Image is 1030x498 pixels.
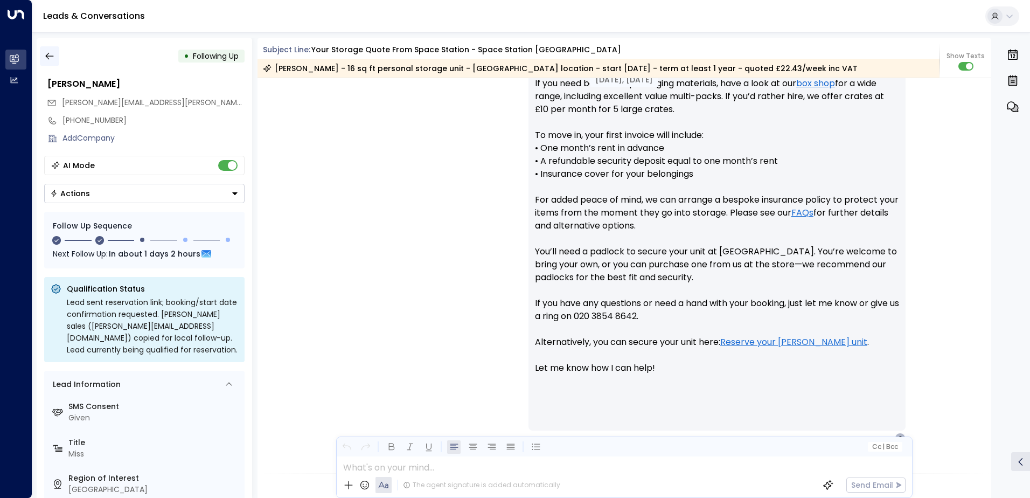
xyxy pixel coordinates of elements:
[44,184,245,203] button: Actions
[882,443,885,451] span: |
[43,10,145,22] a: Leads & Conversations
[62,115,245,126] div: [PHONE_NUMBER]
[68,437,240,448] label: Title
[68,412,240,424] div: Given
[53,220,236,232] div: Follow Up Sequence
[47,78,245,91] div: [PERSON_NAME]
[791,206,813,219] a: FAQs
[67,283,238,294] p: Qualification Status
[263,44,310,55] span: Subject Line:
[68,473,240,484] label: Region of Interest
[63,160,95,171] div: AI Mode
[403,480,560,490] div: The agent signature is added automatically
[895,433,906,444] div: C
[50,189,90,198] div: Actions
[67,296,238,356] div: Lead sent reservation link; booking/start date confirmation requested. [PERSON_NAME] sales ([PERS...
[263,63,858,74] div: [PERSON_NAME] - 16 sq ft personal storage unit - [GEOGRAPHIC_DATA] location - start [DATE] - term...
[947,51,985,61] span: Show Texts
[359,440,372,454] button: Redo
[720,336,867,349] a: Reserve your [PERSON_NAME] unit
[340,440,353,454] button: Undo
[193,51,239,61] span: Following Up
[68,448,240,460] div: Miss
[311,44,621,56] div: Your storage quote from Space Station - Space Station [GEOGRAPHIC_DATA]
[590,73,658,87] div: [DATE], [DATE]
[44,184,245,203] div: Button group with a nested menu
[867,442,902,452] button: Cc|Bcc
[62,97,305,108] span: [PERSON_NAME][EMAIL_ADDRESS][PERSON_NAME][DOMAIN_NAME]
[62,133,245,144] div: AddCompany
[68,484,240,495] div: [GEOGRAPHIC_DATA]
[109,248,200,260] span: In about 1 days 2 hours
[53,248,236,260] div: Next Follow Up:
[49,379,121,390] div: Lead Information
[62,97,245,108] span: constance.strasser@gmail.com
[68,401,240,412] label: SMS Consent
[184,46,189,66] div: •
[872,443,897,451] span: Cc Bcc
